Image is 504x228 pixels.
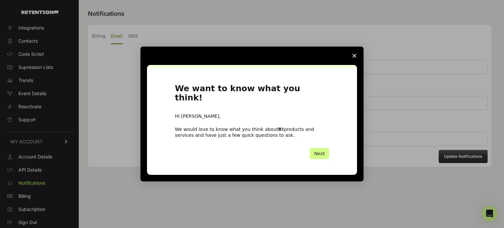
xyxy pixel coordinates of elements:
[175,126,329,138] div: We would love to know what you think about products and services and have just a few quick questi...
[278,127,284,132] b: R!
[310,148,329,159] button: Next
[175,84,329,107] h1: We want to know what you think!
[345,47,364,65] span: Close survey
[175,113,329,120] div: Hi [PERSON_NAME],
